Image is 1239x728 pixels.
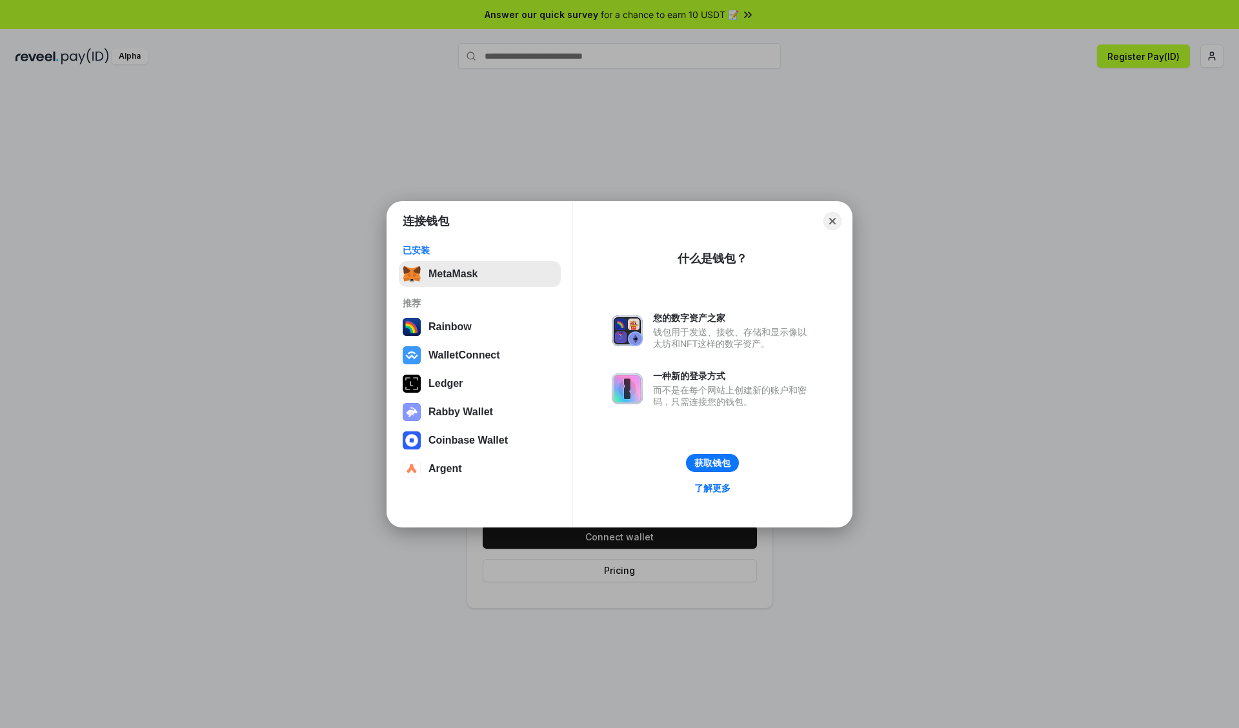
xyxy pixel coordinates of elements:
[653,326,813,349] div: 钱包用于发送、接收、存储和显示像以太坊和NFT这样的数字资产。
[687,480,738,497] a: 了解更多
[653,370,813,382] div: 一种新的登录方式
[403,460,421,478] img: svg+xml,%3Csvg%20width%3D%2228%22%20height%3D%2228%22%20viewBox%3D%220%200%2028%2028%22%20fill%3D...
[694,457,730,469] div: 获取钱包
[399,342,561,368] button: WalletConnect
[428,349,500,361] div: WalletConnect
[403,318,421,336] img: svg+xml,%3Csvg%20width%3D%22120%22%20height%3D%22120%22%20viewBox%3D%220%200%20120%20120%22%20fil...
[403,431,421,449] img: svg+xml,%3Csvg%20width%3D%2228%22%20height%3D%2228%22%20viewBox%3D%220%200%2028%2028%22%20fill%3D...
[403,244,557,256] div: 已安装
[403,403,421,421] img: svg+xml,%3Csvg%20xmlns%3D%22http%3A%2F%2Fwww.w3.org%2F2000%2Fsvg%22%20fill%3D%22none%22%20viewBox...
[399,399,561,425] button: Rabby Wallet
[403,375,421,393] img: svg+xml,%3Csvg%20xmlns%3D%22http%3A%2F%2Fwww.w3.org%2F2000%2Fsvg%22%20width%3D%2228%22%20height%3...
[678,251,747,266] div: 什么是钱包？
[428,268,478,280] div: MetaMask
[653,312,813,324] div: 您的数字资产之家
[399,371,561,397] button: Ledger
[399,428,561,453] button: Coinbase Wallet
[428,378,463,389] div: Ledger
[403,297,557,309] div: 推荐
[399,261,561,287] button: MetaMask
[428,435,508,446] div: Coinbase Wallet
[612,373,643,404] img: svg+xml,%3Csvg%20xmlns%3D%22http%3A%2F%2Fwww.w3.org%2F2000%2Fsvg%22%20fill%3D%22none%22%20viewBox...
[653,384,813,408] div: 而不是在每个网站上创建新的账户和密码，只需连接您的钱包。
[399,314,561,340] button: Rainbow
[428,463,462,475] div: Argent
[399,456,561,482] button: Argent
[403,213,449,229] h1: 连接钱包
[612,315,643,346] img: svg+xml,%3Csvg%20xmlns%3D%22http%3A%2F%2Fwww.w3.org%2F2000%2Fsvg%22%20fill%3D%22none%22%20viewBox...
[823,212,841,230] button: Close
[428,321,472,333] div: Rainbow
[403,346,421,364] img: svg+xml,%3Csvg%20width%3D%2228%22%20height%3D%2228%22%20viewBox%3D%220%200%2028%2028%22%20fill%3D...
[428,406,493,418] div: Rabby Wallet
[694,482,730,494] div: 了解更多
[686,454,739,472] button: 获取钱包
[403,265,421,283] img: svg+xml,%3Csvg%20fill%3D%22none%22%20height%3D%2233%22%20viewBox%3D%220%200%2035%2033%22%20width%...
